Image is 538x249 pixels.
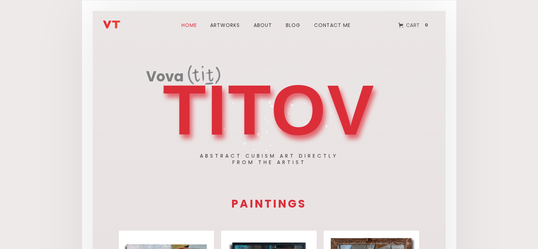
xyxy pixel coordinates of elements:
[310,12,355,38] a: Contact me
[103,21,120,29] img: Vladimir Titov
[103,15,145,29] a: home
[282,12,305,38] a: blog
[188,65,220,85] img: Tit
[406,21,420,30] div: Cart
[146,69,184,85] h2: Vova
[163,78,375,142] h1: TITOV
[146,64,392,145] a: VovaTitTITOVAbstract Cubism ART directlyfrom the artist
[206,12,244,38] a: ARTWORks
[178,12,201,38] a: Home
[423,22,430,28] div: 0
[200,153,338,165] h2: Abstract Cubism ART directly from the artist
[393,17,435,33] a: Open empty cart
[249,12,276,38] a: about
[115,198,423,209] h3: PAINTINGS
